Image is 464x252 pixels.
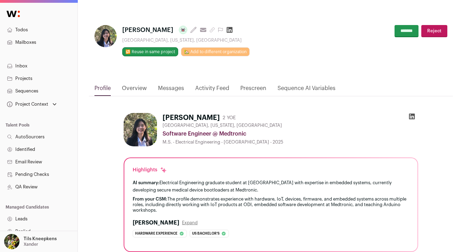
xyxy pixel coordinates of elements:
[3,234,58,249] button: Open dropdown
[223,114,236,121] div: 2 YOE
[122,47,178,56] button: 🔂 Reuse in same project
[94,25,117,47] img: edb2188f8128a62577303ccd5b3b2b0b38dfba9cc4ec7bc93d8c4de3befa8865.jpg
[6,101,48,107] div: Project Context
[4,234,19,249] img: 6689865-medium_jpg
[122,25,173,35] span: [PERSON_NAME]
[122,84,147,96] a: Overview
[163,113,220,123] h1: [PERSON_NAME]
[195,84,229,96] a: Activity Feed
[163,123,282,128] span: [GEOGRAPHIC_DATA], [US_STATE], [GEOGRAPHIC_DATA]
[133,196,409,213] div: The profile demonstrates experience with hardware, IoT, devices, firmware, and embedded systems a...
[277,84,335,96] a: Sequence AI Variables
[133,180,159,185] span: AI summary:
[240,84,266,96] a: Prescreen
[133,166,167,173] div: Highlights
[181,47,250,56] a: 🏡 Add to different organization
[24,242,38,247] p: Xander
[3,7,24,21] img: Wellfound
[6,99,58,109] button: Open dropdown
[421,25,447,37] button: Reject
[163,139,418,145] div: M.S. - Electrical Engineering - [GEOGRAPHIC_DATA] - 2025
[158,84,184,96] a: Messages
[124,113,157,146] img: edb2188f8128a62577303ccd5b3b2b0b38dfba9cc4ec7bc93d8c4de3befa8865.jpg
[135,230,177,237] span: Hardware experience
[163,130,418,138] div: Software Engineer @ Medtronic
[192,230,219,237] span: Us bachelor's
[24,236,57,242] p: Tils Kneepkens
[133,219,179,227] h2: [PERSON_NAME]
[133,197,167,201] span: From your CSM:
[94,84,111,96] a: Profile
[133,179,409,194] div: Electrical Engineering graduate student at [GEOGRAPHIC_DATA] with expertise in embedded systems, ...
[182,220,198,226] button: Expand
[122,38,250,43] div: [GEOGRAPHIC_DATA], [US_STATE], [GEOGRAPHIC_DATA]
